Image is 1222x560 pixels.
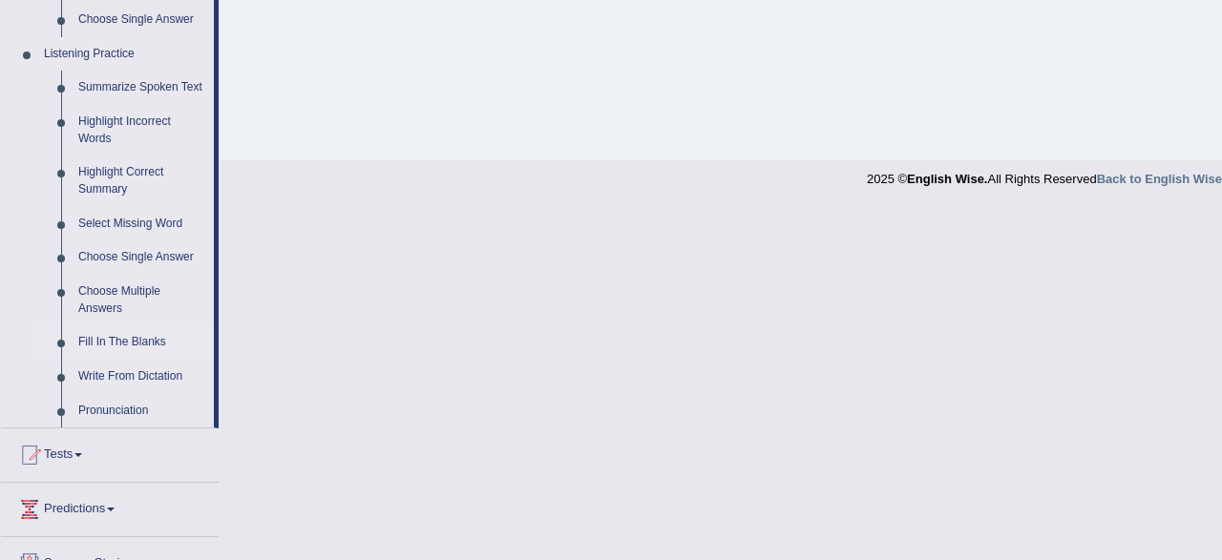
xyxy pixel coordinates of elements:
[1,428,219,476] a: Tests
[70,3,214,37] a: Choose Single Answer
[1,483,219,530] a: Predictions
[907,172,987,186] strong: English Wise.
[1097,172,1222,186] a: Back to English Wise
[70,207,214,241] a: Select Missing Word
[70,71,214,105] a: Summarize Spoken Text
[867,160,1222,188] div: 2025 © All Rights Reserved
[70,105,214,156] a: Highlight Incorrect Words
[70,240,214,275] a: Choose Single Answer
[70,394,214,428] a: Pronunciation
[70,360,214,394] a: Write From Dictation
[70,275,214,325] a: Choose Multiple Answers
[35,37,214,72] a: Listening Practice
[70,156,214,206] a: Highlight Correct Summary
[70,325,214,360] a: Fill In The Blanks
